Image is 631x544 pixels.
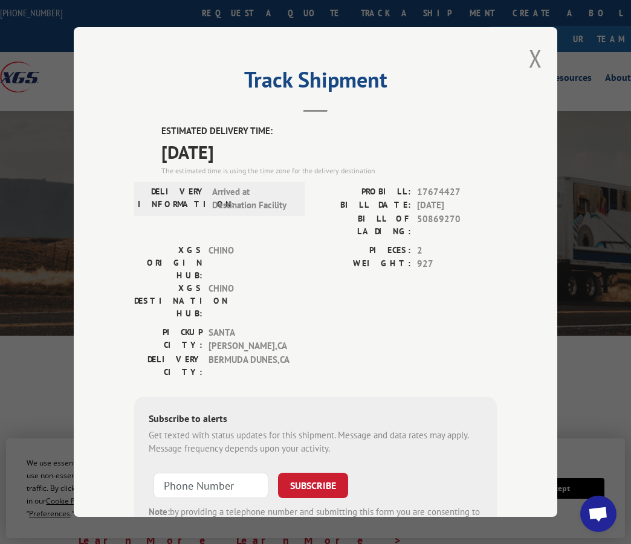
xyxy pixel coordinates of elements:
div: Subscribe to alerts [149,411,482,429]
h2: Track Shipment [134,71,497,94]
label: PICKUP CITY: [134,326,202,353]
label: DELIVERY INFORMATION: [138,185,206,213]
span: Arrived at Destination Facility [212,185,294,213]
span: CHINO [209,244,290,282]
span: SANTA [PERSON_NAME] , CA [209,326,290,353]
button: Close modal [529,42,542,74]
strong: Note: [149,506,170,517]
label: BILL DATE: [315,199,411,213]
label: XGS ORIGIN HUB: [134,244,202,282]
label: WEIGHT: [315,257,411,271]
label: DELIVERY CITY: [134,353,202,379]
div: The estimated time is using the time zone for the delivery destination. [161,165,497,176]
span: 2 [417,244,497,258]
span: 927 [417,257,497,271]
span: 50869270 [417,213,497,238]
div: Get texted with status updates for this shipment. Message and data rates may apply. Message frequ... [149,429,482,456]
span: [DATE] [161,138,497,165]
label: XGS DESTINATION HUB: [134,282,202,320]
span: CHINO [209,282,290,320]
span: 17674427 [417,185,497,199]
label: BILL OF LADING: [315,213,411,238]
span: [DATE] [417,199,497,213]
label: ESTIMATED DELIVERY TIME: [161,124,497,138]
button: SUBSCRIBE [278,473,348,498]
input: Phone Number [154,473,268,498]
label: PROBILL: [315,185,411,199]
label: PIECES: [315,244,411,258]
span: BERMUDA DUNES , CA [209,353,290,379]
div: Open chat [580,496,616,532]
